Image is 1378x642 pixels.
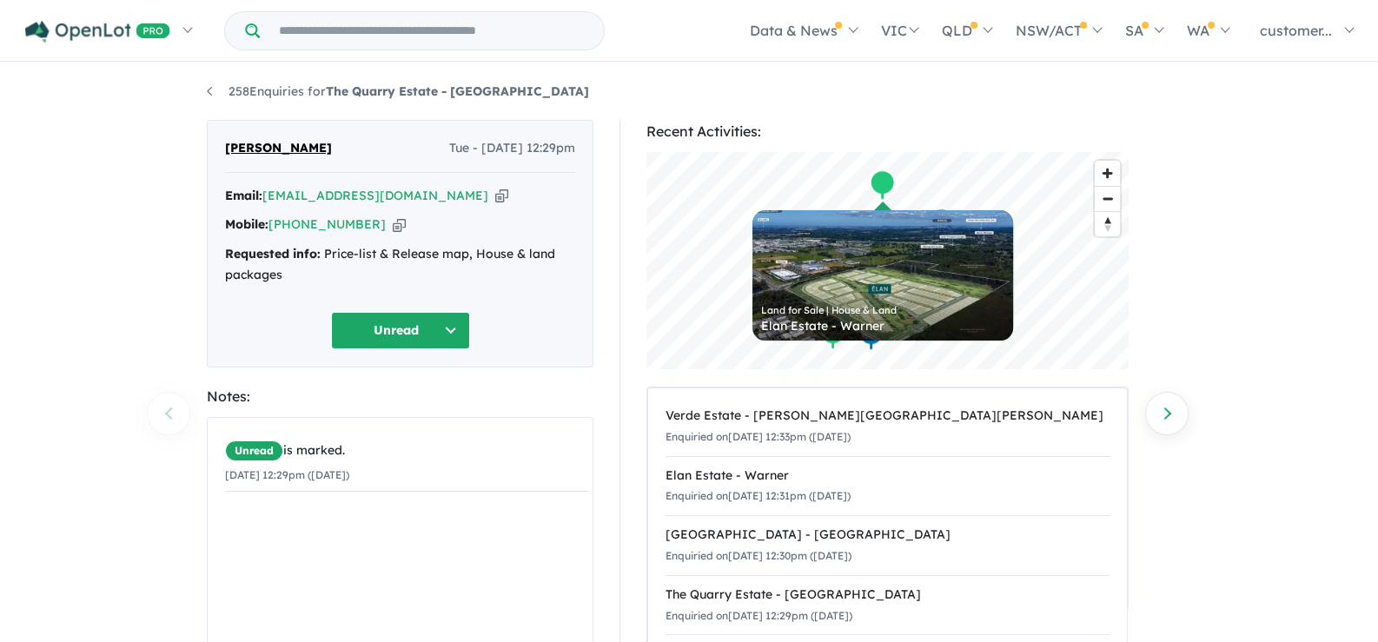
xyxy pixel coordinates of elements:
div: Price-list & Release map, House & land packages [225,244,575,286]
div: Elan Estate - Warner [666,466,1110,486]
span: [PERSON_NAME] [225,138,332,159]
a: [PHONE_NUMBER] [268,216,386,232]
span: Unread [225,440,283,461]
small: Enquiried on [DATE] 12:31pm ([DATE]) [666,489,851,502]
nav: breadcrumb [207,82,1171,103]
div: Verde Estate - [PERSON_NAME][GEOGRAPHIC_DATA][PERSON_NAME] [666,406,1110,427]
small: Enquiried on [DATE] 12:33pm ([DATE]) [666,430,851,443]
input: Try estate name, suburb, builder or developer [263,12,600,50]
small: Enquiried on [DATE] 12:30pm ([DATE]) [666,549,851,562]
button: Copy [393,215,406,234]
div: Notes: [207,385,593,408]
small: Enquiried on [DATE] 12:29pm ([DATE]) [666,609,852,622]
a: The Quarry Estate - [GEOGRAPHIC_DATA]Enquiried on[DATE] 12:29pm ([DATE]) [666,575,1110,636]
a: [GEOGRAPHIC_DATA] - [GEOGRAPHIC_DATA]Enquiried on[DATE] 12:30pm ([DATE]) [666,515,1110,576]
a: Land for Sale | House & Land Elan Estate - Warner [752,210,1013,341]
div: Map marker [929,208,955,240]
div: Land for Sale | House & Land [761,306,1004,315]
img: Openlot PRO Logo White [25,21,170,43]
a: Verde Estate - [PERSON_NAME][GEOGRAPHIC_DATA][PERSON_NAME]Enquiried on[DATE] 12:33pm ([DATE]) [666,397,1110,457]
button: Zoom in [1095,161,1120,186]
button: Reset bearing to north [1095,211,1120,236]
strong: Mobile: [225,216,268,232]
span: Tue - [DATE] 12:29pm [449,138,575,159]
div: [GEOGRAPHIC_DATA] - [GEOGRAPHIC_DATA] [666,525,1110,546]
span: Reset bearing to north [1095,212,1120,236]
div: is marked. [225,440,588,461]
a: Elan Estate - WarnerEnquiried on[DATE] 12:31pm ([DATE]) [666,456,1110,517]
span: Zoom out [1095,187,1120,211]
div: Recent Activities: [646,120,1129,143]
small: [DATE] 12:29pm ([DATE]) [225,468,349,481]
a: 258Enquiries forThe Quarry Estate - [GEOGRAPHIC_DATA] [207,83,589,99]
strong: Requested info: [225,246,321,261]
a: [EMAIL_ADDRESS][DOMAIN_NAME] [262,188,488,203]
button: Zoom out [1095,186,1120,211]
canvas: Map [646,152,1129,369]
div: Map marker [870,169,896,202]
div: Elan Estate - Warner [761,320,1004,332]
div: The Quarry Estate - [GEOGRAPHIC_DATA] [666,585,1110,606]
strong: The Quarry Estate - [GEOGRAPHIC_DATA] [326,83,589,99]
strong: Email: [225,188,262,203]
button: Copy [495,187,508,205]
span: customer... [1260,22,1332,39]
button: Unread [331,312,470,349]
